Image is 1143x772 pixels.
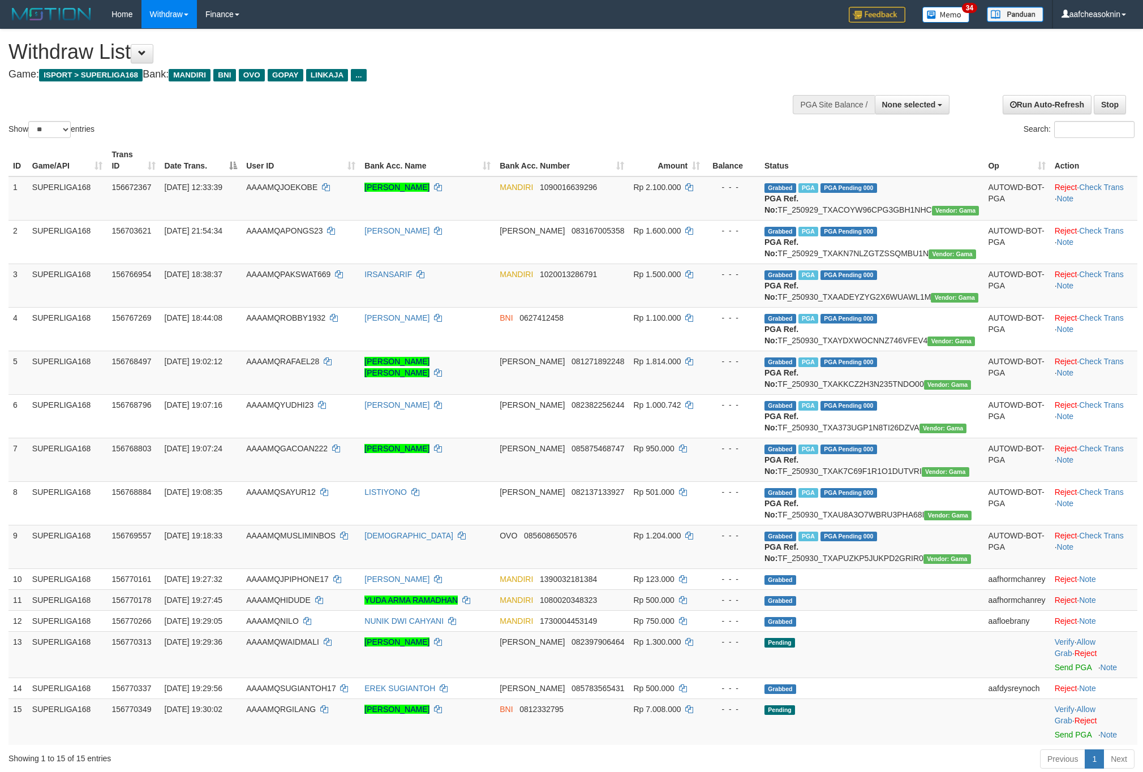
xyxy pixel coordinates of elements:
span: AAAAMQSAYUR12 [246,488,316,497]
td: SUPERLIGA168 [28,264,108,307]
b: PGA Ref. No: [764,238,798,258]
td: · · [1050,351,1137,394]
span: 156770266 [111,616,151,626]
td: AUTOWD-BOT-PGA [983,176,1050,221]
a: Check Trans [1079,400,1124,409]
td: SUPERLIGA168 [28,525,108,568]
span: AAAAMQROBBY1932 [246,313,325,322]
span: [PERSON_NAME] [500,444,565,453]
td: AUTOWD-BOT-PGA [983,481,1050,525]
td: AUTOWD-BOT-PGA [983,307,1050,351]
span: 156768796 [111,400,151,409]
td: SUPERLIGA168 [28,631,108,678]
span: 156768803 [111,444,151,453]
td: SUPERLIGA168 [28,568,108,589]
a: Check Trans [1079,357,1124,366]
span: Grabbed [764,314,796,324]
span: Copy 1390032181384 to clipboard [540,575,597,584]
span: · [1055,637,1095,658]
span: 34 [962,3,977,13]
span: Copy 083167005358 to clipboard [571,226,624,235]
span: BNI [500,313,513,322]
td: · [1050,568,1137,589]
td: TF_250930_TXAU8A3O7WBRU3PHA68I [760,481,983,525]
a: [PERSON_NAME] [364,313,429,322]
span: Grabbed [764,401,796,411]
th: User ID: activate to sort column ascending [242,144,360,176]
span: AAAAMQHIDUDE [246,596,311,605]
span: Copy 082397906464 to clipboard [571,637,624,646]
span: 156770313 [111,637,151,646]
a: Note [1057,412,1074,421]
span: [DATE] 19:29:05 [165,616,222,626]
td: TF_250930_TXAK7C69F1R1O1DUTVRI [760,438,983,481]
span: Rp 950.000 [633,444,674,453]
input: Search: [1054,121,1135,138]
span: 156768884 [111,488,151,497]
td: 2 [8,220,28,264]
a: [PERSON_NAME] [364,705,429,714]
th: Balance [704,144,760,176]
a: Note [1057,194,1074,203]
span: Marked by aafsoumeymey [798,357,818,367]
span: OVO [500,531,517,540]
div: - - - [709,594,755,606]
span: PGA Pending [820,401,877,411]
th: Bank Acc. Number: activate to sort column ascending [495,144,629,176]
span: [PERSON_NAME] [500,226,565,235]
span: MANDIRI [500,183,533,192]
a: [PERSON_NAME] [364,400,429,409]
span: Rp 1.100.000 [633,313,681,322]
img: panduan.png [987,7,1043,22]
a: [PERSON_NAME] [364,575,429,584]
span: PGA Pending [820,227,877,236]
div: - - - [709,269,755,280]
span: AAAAMQRAFAEL28 [246,357,319,366]
td: SUPERLIGA168 [28,351,108,394]
td: SUPERLIGA168 [28,220,108,264]
span: MANDIRI [500,575,533,584]
a: NUNIK DWI CAHYANI [364,616,444,626]
div: - - - [709,399,755,411]
td: · · [1050,176,1137,221]
a: Reject [1055,616,1077,626]
span: Marked by aafsoycanthlai [798,314,818,324]
div: - - - [709,225,755,236]
td: SUPERLIGA168 [28,589,108,610]
span: [DATE] 19:27:32 [165,575,222,584]
span: Vendor URL: https://trx31.1velocity.biz [931,293,978,303]
a: Note [1079,575,1096,584]
a: Note [1079,684,1096,693]
a: Note [1057,455,1074,464]
a: [PERSON_NAME] [364,183,429,192]
select: Showentries [28,121,71,138]
div: - - - [709,182,755,193]
span: PGA Pending [820,445,877,454]
span: Rp 123.000 [633,575,674,584]
span: 156768497 [111,357,151,366]
a: Reject [1055,596,1077,605]
span: Vendor URL: https://trx31.1velocity.biz [927,337,975,346]
a: Note [1079,596,1096,605]
td: AUTOWD-BOT-PGA [983,264,1050,307]
span: 156766954 [111,270,151,279]
a: Note [1057,238,1074,247]
span: Copy 085608650576 to clipboard [524,531,577,540]
span: AAAAMQJOEKOBE [246,183,317,192]
td: SUPERLIGA168 [28,481,108,525]
td: AUTOWD-BOT-PGA [983,220,1050,264]
th: Game/API: activate to sort column ascending [28,144,108,176]
span: [DATE] 21:54:34 [165,226,222,235]
td: 11 [8,589,28,610]
button: None selected [875,95,950,114]
a: Note [1057,281,1074,290]
td: · · [1050,481,1137,525]
td: aafhormchanrey [983,568,1050,589]
span: Vendor URL: https://trx31.1velocity.biz [924,380,972,390]
td: SUPERLIGA168 [28,176,108,221]
span: Vendor URL: https://trx31.1velocity.biz [922,467,969,477]
div: PGA Site Balance / [793,95,874,114]
td: AUTOWD-BOT-PGA [983,525,1050,568]
a: [PERSON_NAME] [PERSON_NAME] [364,357,429,377]
td: · · [1050,394,1137,438]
